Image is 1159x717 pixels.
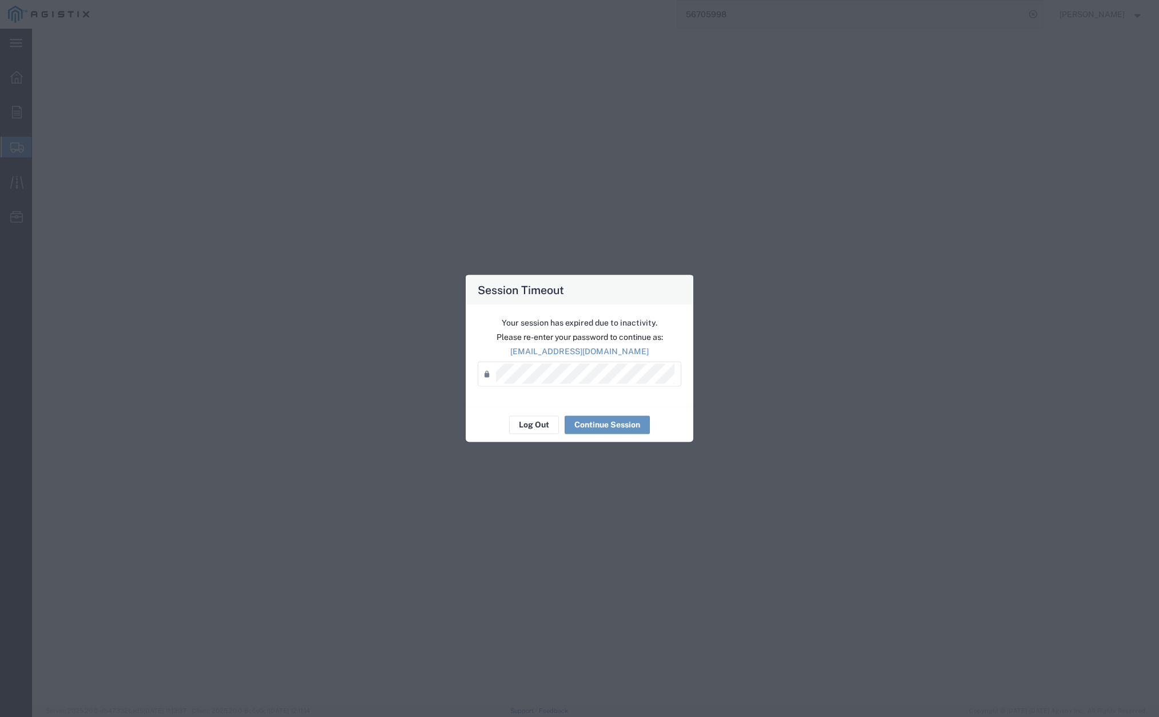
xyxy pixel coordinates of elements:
button: Continue Session [565,415,650,434]
h4: Session Timeout [478,281,564,298]
button: Log Out [509,415,559,434]
p: Your session has expired due to inactivity. [478,316,681,328]
p: Please re-enter your password to continue as: [478,331,681,343]
p: [EMAIL_ADDRESS][DOMAIN_NAME] [478,345,681,357]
